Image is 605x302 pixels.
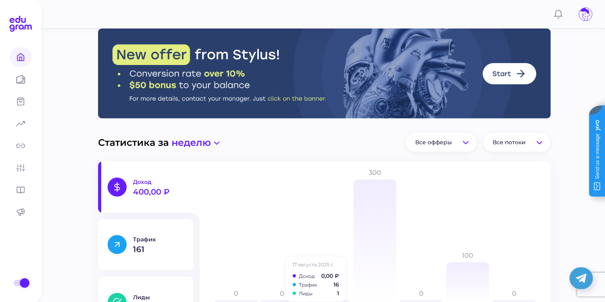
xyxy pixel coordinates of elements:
p: Трафик [133,236,184,243]
tspan: 0 [326,290,331,297]
span: Все потоки [493,139,526,146]
button: Трафик161 [98,219,193,270]
tspan: 300 [369,169,381,176]
div: Статистика за [98,133,551,152]
span: неделю [171,137,211,148]
tspan: 0 [280,290,284,297]
p: Доход [133,178,184,185]
img: Stylus Banner [98,29,551,119]
tspan: 100 [462,252,473,259]
span: Все офферы [415,139,452,146]
tspan: 0 [234,290,238,297]
button: Доход400,00 ₽ [98,161,193,212]
tspan: 0 [419,290,424,297]
p: 161 [133,245,184,253]
tspan: 0 [512,290,516,297]
p: 400,00 ₽ [133,188,184,196]
p: Лиды [133,294,184,301]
